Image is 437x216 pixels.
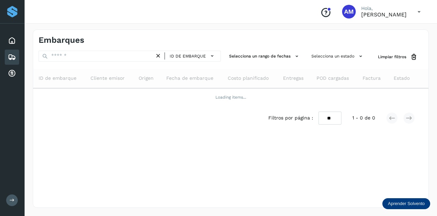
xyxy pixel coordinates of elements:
span: POD cargadas [316,75,349,82]
span: Origen [139,75,154,82]
td: Loading items... [33,88,428,106]
span: ID de embarque [39,75,76,82]
span: Cliente emisor [90,75,125,82]
p: Aprender Solvento [388,201,425,206]
div: Embarques [5,50,19,65]
button: Limpiar filtros [372,51,423,63]
span: ID de embarque [170,53,206,59]
div: Inicio [5,33,19,48]
span: Entregas [283,75,304,82]
span: Filtros por página : [268,114,313,122]
h4: Embarques [39,35,84,45]
button: Selecciona un estado [309,51,367,62]
span: Fecha de embarque [166,75,213,82]
button: ID de embarque [168,51,218,61]
span: Limpiar filtros [378,54,406,60]
span: Estado [394,75,410,82]
div: Aprender Solvento [382,198,430,209]
p: Angele Monserrat Manriquez Bisuett [361,11,407,18]
span: Factura [363,75,381,82]
span: 1 - 0 de 0 [352,114,375,122]
button: Selecciona un rango de fechas [226,51,303,62]
p: Hola, [361,5,407,11]
div: Cuentas por cobrar [5,66,19,81]
span: Costo planificado [228,75,269,82]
